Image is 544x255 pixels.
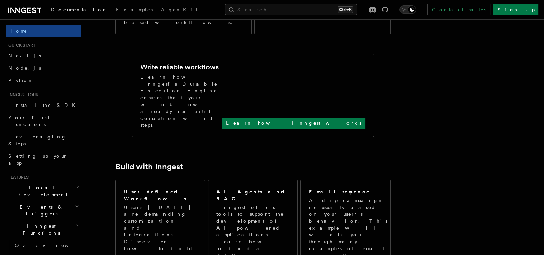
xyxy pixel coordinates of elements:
[47,2,112,19] a: Documentation
[399,5,416,14] button: Toggle dark mode
[226,120,361,126] p: Learn how Inngest works
[8,27,28,34] span: Home
[6,25,81,37] a: Home
[15,243,86,248] span: Overview
[309,188,370,195] h2: Email sequence
[112,2,157,19] a: Examples
[161,7,198,12] span: AgentKit
[338,6,353,13] kbd: Ctrl+K
[6,175,29,180] span: Features
[6,150,81,169] a: Setting up your app
[8,78,33,83] span: Python
[8,65,41,71] span: Node.js
[225,4,357,15] button: Search...Ctrl+K
[6,184,75,198] span: Local Development
[6,203,75,217] span: Events & Triggers
[8,134,66,146] span: Leveraging Steps
[140,62,219,72] h2: Write reliable workflows
[8,53,41,58] span: Next.js
[51,7,108,12] span: Documentation
[6,111,81,131] a: Your first Functions
[222,118,365,129] a: Learn how Inngest works
[8,102,79,108] span: Install the SDK
[216,188,290,202] h2: AI Agents and RAG
[8,153,67,166] span: Setting up your app
[12,239,81,252] a: Overview
[6,43,35,48] span: Quick start
[427,4,490,15] a: Contact sales
[157,2,202,19] a: AgentKit
[116,7,153,12] span: Examples
[124,188,196,202] h2: User-defined Workflows
[6,181,81,201] button: Local Development
[6,223,74,236] span: Inngest Functions
[115,162,183,171] a: Build with Inngest
[6,131,81,150] a: Leveraging Steps
[6,49,81,62] a: Next.js
[140,74,222,129] p: Learn how Inngest's Durable Execution Engine ensures that your workflow already run until complet...
[6,62,81,74] a: Node.js
[6,92,39,98] span: Inngest tour
[493,4,538,15] a: Sign Up
[6,74,81,87] a: Python
[6,99,81,111] a: Install the SDK
[6,220,81,239] button: Inngest Functions
[6,201,81,220] button: Events & Triggers
[8,115,49,127] span: Your first Functions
